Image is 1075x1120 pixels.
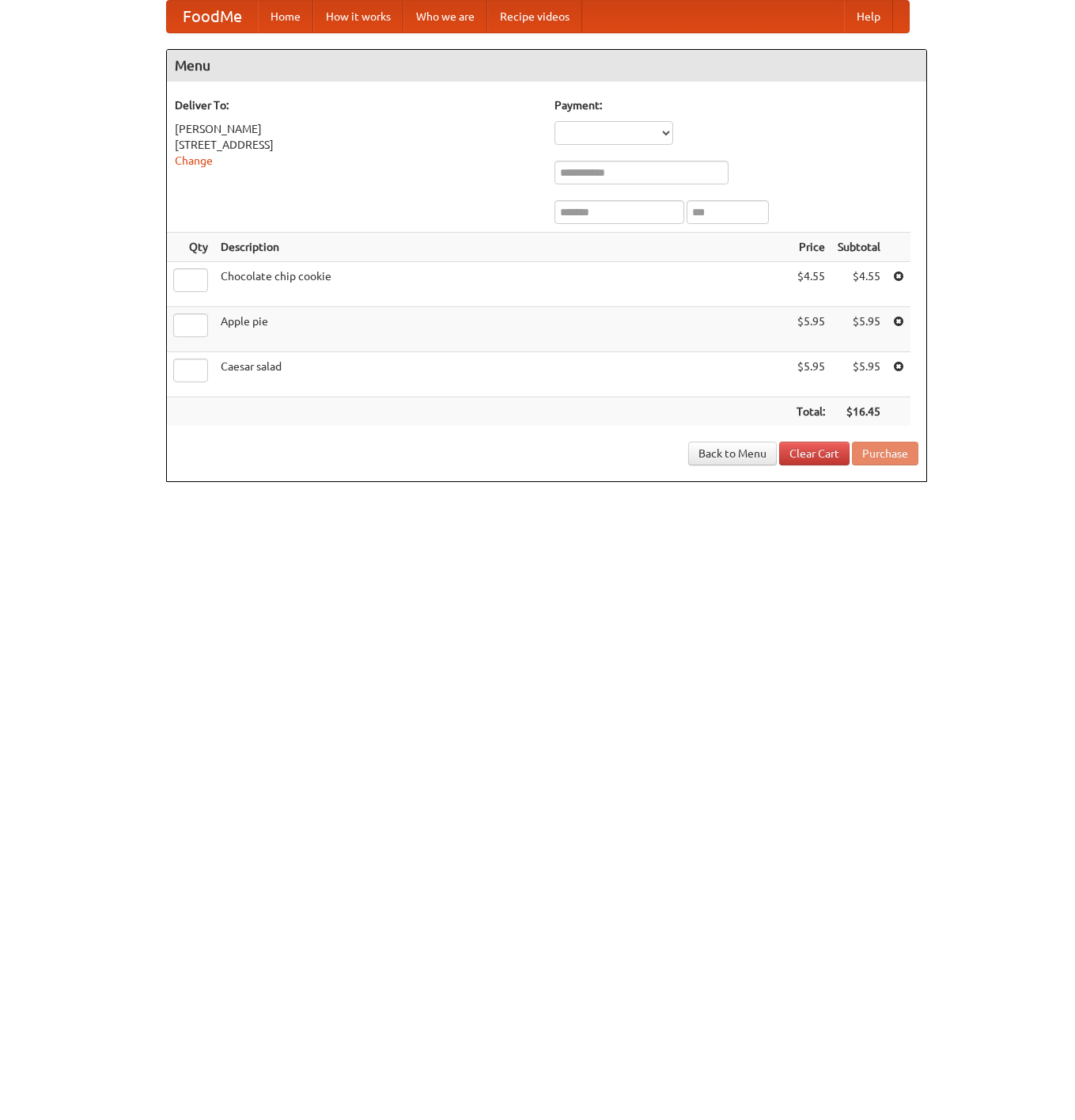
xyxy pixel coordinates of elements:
[831,262,887,307] td: $4.55
[214,233,790,262] th: Description
[844,1,893,32] a: Help
[831,233,887,262] th: Subtotal
[167,1,258,32] a: FoodMe
[790,397,831,427] th: Total:
[555,97,918,113] h5: Payment:
[831,307,887,352] td: $5.95
[831,397,887,427] th: $16.45
[167,233,214,262] th: Qty
[175,97,539,113] h5: Deliver To:
[831,352,887,397] td: $5.95
[175,121,539,137] div: [PERSON_NAME]
[790,233,831,262] th: Price
[214,352,790,397] td: Caesar salad
[167,50,926,82] h4: Menu
[403,1,487,32] a: Who we are
[779,442,850,465] a: Clear Cart
[175,154,213,167] a: Change
[852,442,918,465] button: Purchase
[313,1,403,32] a: How it works
[790,307,831,352] td: $5.95
[214,262,790,307] td: Chocolate chip cookie
[214,307,790,352] td: Apple pie
[258,1,313,32] a: Home
[790,352,831,397] td: $5.95
[487,1,582,32] a: Recipe videos
[175,137,539,153] div: [STREET_ADDRESS]
[688,442,777,465] a: Back to Menu
[790,262,831,307] td: $4.55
